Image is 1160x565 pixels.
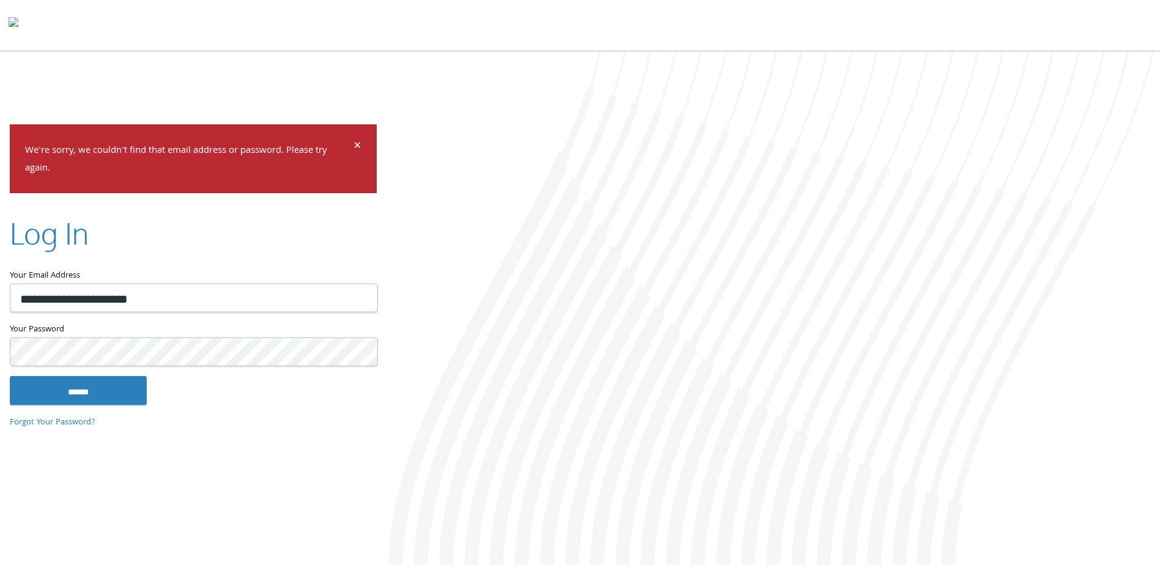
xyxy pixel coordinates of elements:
[9,13,18,37] img: todyl-logo-dark.svg
[10,322,377,337] label: Your Password
[10,212,89,253] h2: Log In
[353,140,361,155] button: Dismiss alert
[10,416,95,429] a: Forgot Your Password?
[353,135,361,159] span: ×
[25,142,352,178] p: We're sorry, we couldn't find that email address or password. Please try again.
